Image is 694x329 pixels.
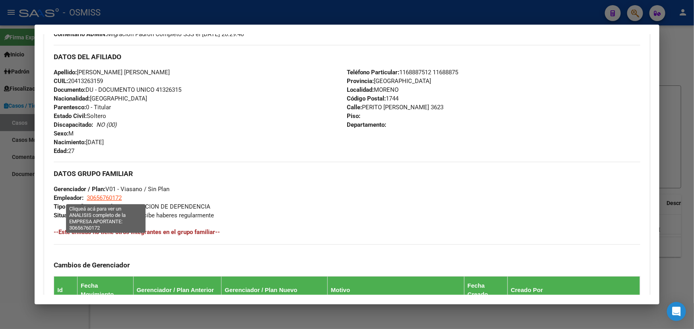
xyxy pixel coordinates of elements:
[54,104,86,111] strong: Parentesco:
[77,277,133,304] th: Fecha Movimiento
[54,194,84,201] strong: Empleador:
[54,30,244,39] span: Migración Padrón Completo SSS el [DATE] 20:29:40
[464,277,507,304] th: Fecha Creado
[54,228,640,236] h4: --Este afiliado no tiene otros integrantes en el grupo familiar--
[347,121,387,128] strong: Departamento:
[54,95,147,102] span: [GEOGRAPHIC_DATA]
[54,147,68,155] strong: Edad:
[54,203,120,210] strong: Tipo Beneficiario Titular:
[54,31,107,38] strong: Comentario ADMIN:
[667,302,686,321] div: Open Intercom Messenger
[54,147,74,155] span: 27
[54,104,111,111] span: 0 - Titular
[54,69,170,76] span: [PERSON_NAME] [PERSON_NAME]
[347,86,399,93] span: MORENO
[347,95,399,102] span: 1744
[347,104,362,111] strong: Calle:
[347,95,386,102] strong: Código Postal:
[347,69,459,76] span: 1168887512 11688875
[222,277,328,304] th: Gerenciador / Plan Nuevo
[54,121,93,128] strong: Discapacitado:
[87,194,122,201] span: 30656760172
[507,277,640,304] th: Creado Por
[54,130,68,137] strong: Sexo:
[54,112,87,120] strong: Estado Civil:
[54,139,86,146] strong: Nacimiento:
[54,186,105,193] strong: Gerenciador / Plan:
[328,277,465,304] th: Motivo
[347,104,444,111] span: PERITO [PERSON_NAME] 3623
[54,186,169,193] span: V01 - Viasano / Sin Plan
[54,112,106,120] span: Soltero
[54,77,103,85] span: 20413263159
[54,169,640,178] h3: DATOS GRUPO FAMILIAR
[54,52,640,61] h3: DATOS DEL AFILIADO
[347,77,374,85] strong: Provincia:
[347,86,374,93] strong: Localidad:
[54,203,210,210] span: 00 - RELACION DE DEPENDENCIA
[54,130,74,137] span: M
[54,95,90,102] strong: Nacionalidad:
[54,261,640,269] h3: Cambios de Gerenciador
[54,212,214,219] span: 0 - Recibe haberes regularmente
[54,212,129,219] strong: Situacion de Revista Titular:
[54,69,77,76] strong: Apellido:
[54,139,104,146] span: [DATE]
[133,277,222,304] th: Gerenciador / Plan Anterior
[54,277,78,304] th: Id
[347,69,400,76] strong: Teléfono Particular:
[54,77,68,85] strong: CUIL:
[347,77,432,85] span: [GEOGRAPHIC_DATA]
[54,86,181,93] span: DU - DOCUMENTO UNICO 41326315
[347,112,361,120] strong: Piso:
[96,121,117,128] i: NO (00)
[54,86,86,93] strong: Documento:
